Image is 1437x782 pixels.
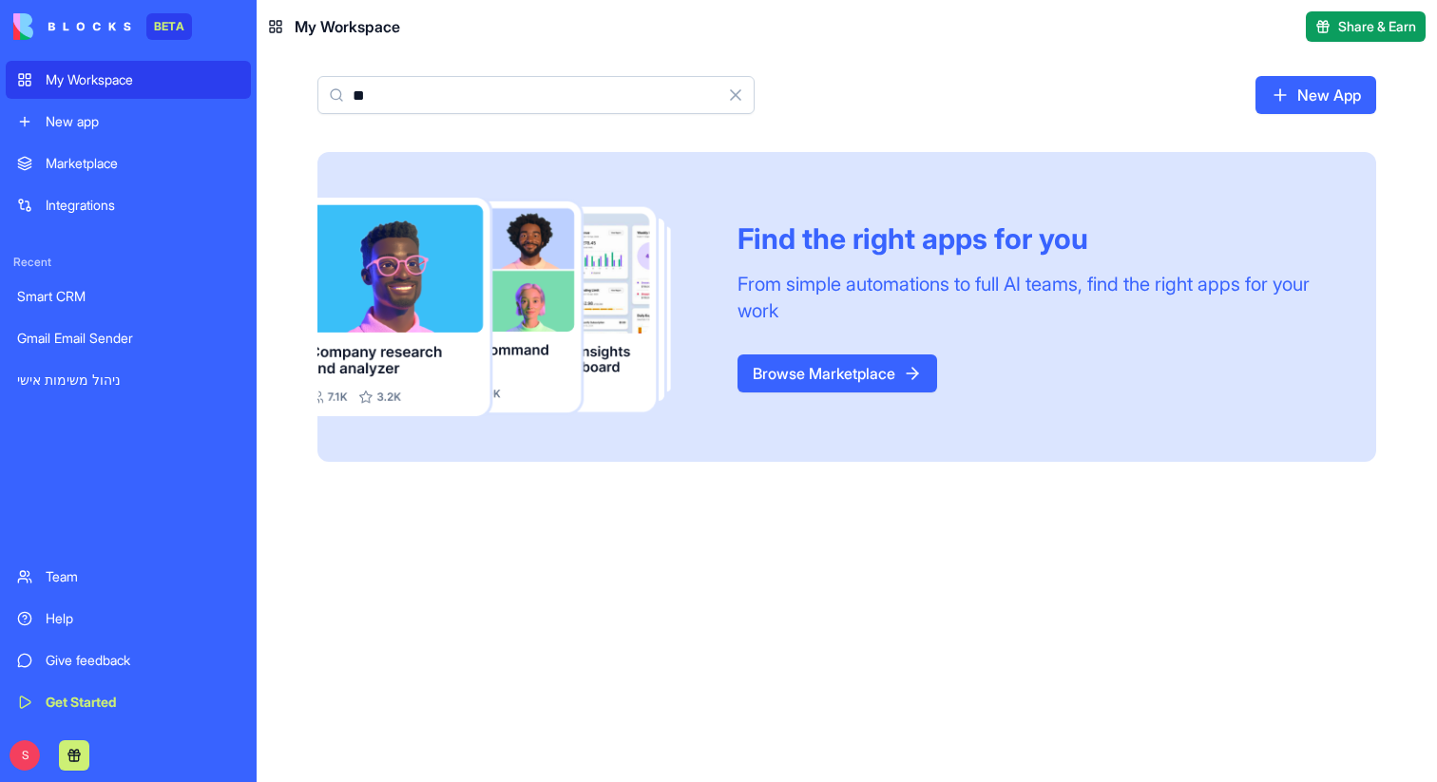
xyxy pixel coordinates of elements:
a: Get Started [6,683,251,721]
div: Team [46,567,239,586]
button: Clear [717,76,755,114]
div: New app [46,112,239,131]
a: Marketplace [6,144,251,182]
div: Marketplace [46,154,239,173]
a: Smart CRM [6,277,251,315]
a: BETA [13,13,192,40]
img: logo [13,13,131,40]
div: BETA [146,13,192,40]
div: ניהול משימות אישי [17,371,239,390]
button: Share & Earn [1306,11,1426,42]
div: Find the right apps for you [738,221,1331,256]
div: Give feedback [46,651,239,670]
a: ניהול משימות אישי [6,361,251,399]
div: From simple automations to full AI teams, find the right apps for your work [738,271,1331,324]
img: Frame_181_egmpey.png [317,198,707,416]
span: My Workspace [295,15,400,38]
a: Give feedback [6,641,251,679]
a: My Workspace [6,61,251,99]
a: Gmail Email Sender [6,319,251,357]
div: My Workspace [46,70,239,89]
a: Browse Marketplace [738,354,937,392]
a: New app [6,103,251,141]
div: Integrations [46,196,239,215]
div: Gmail Email Sender [17,329,239,348]
a: Help [6,600,251,638]
a: Team [6,558,251,596]
span: Recent [6,255,251,270]
div: Smart CRM [17,287,239,306]
a: New App [1255,76,1376,114]
div: Help [46,609,239,628]
span: Share & Earn [1338,17,1416,36]
a: Integrations [6,186,251,224]
div: Get Started [46,693,239,712]
span: S [10,740,40,771]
